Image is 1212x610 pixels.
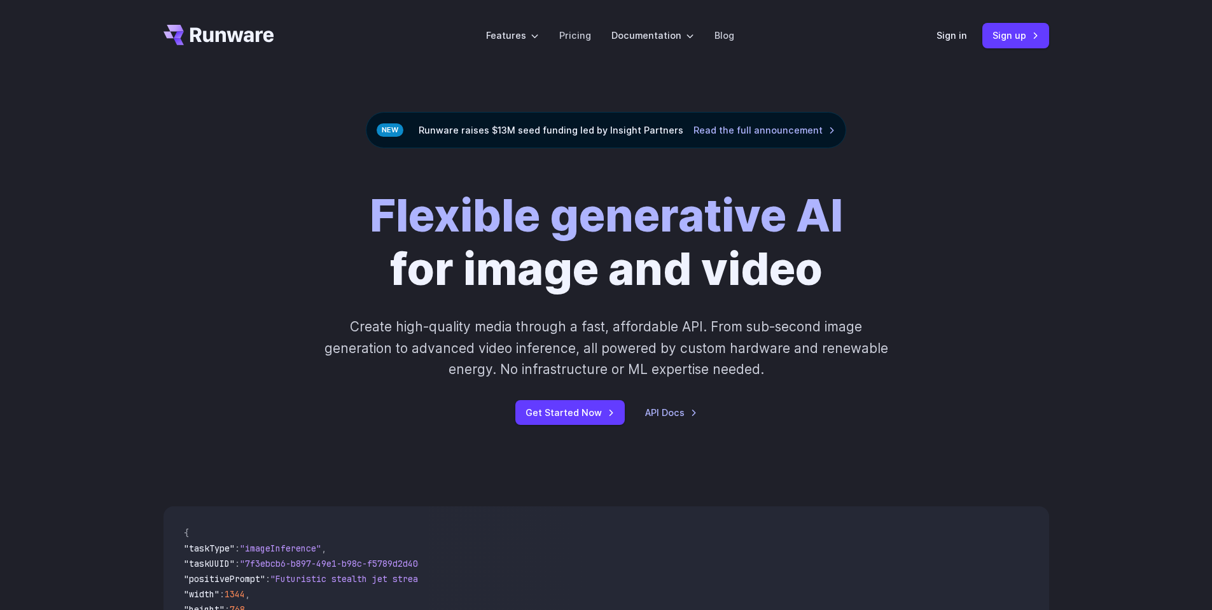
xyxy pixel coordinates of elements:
[235,543,240,554] span: :
[219,588,225,600] span: :
[714,28,734,43] a: Blog
[240,543,321,554] span: "imageInference"
[270,573,734,585] span: "Futuristic stealth jet streaking through a neon-lit cityscape with glowing purple exhaust"
[323,316,889,380] p: Create high-quality media through a fast, affordable API. From sub-second image generation to adv...
[370,189,843,296] h1: for image and video
[982,23,1049,48] a: Sign up
[265,573,270,585] span: :
[164,25,274,45] a: Go to /
[559,28,591,43] a: Pricing
[184,543,235,554] span: "taskType"
[370,188,843,242] strong: Flexible generative AI
[366,112,846,148] div: Runware raises $13M seed funding led by Insight Partners
[611,28,694,43] label: Documentation
[937,28,967,43] a: Sign in
[645,405,697,420] a: API Docs
[321,543,326,554] span: ,
[184,588,219,600] span: "width"
[235,558,240,569] span: :
[486,28,539,43] label: Features
[240,558,433,569] span: "7f3ebcb6-b897-49e1-b98c-f5789d2d40d7"
[184,573,265,585] span: "positivePrompt"
[245,588,250,600] span: ,
[515,400,625,425] a: Get Started Now
[184,558,235,569] span: "taskUUID"
[184,527,189,539] span: {
[225,588,245,600] span: 1344
[693,123,835,137] a: Read the full announcement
